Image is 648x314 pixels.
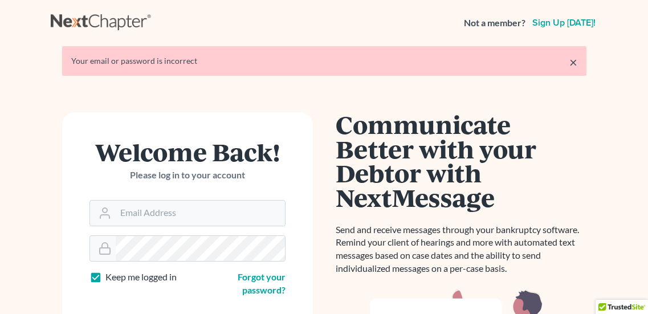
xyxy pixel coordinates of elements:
[71,55,577,67] div: Your email or password is incorrect
[89,140,286,164] h1: Welcome Back!
[464,17,525,30] strong: Not a member?
[105,271,177,284] label: Keep me logged in
[530,18,598,27] a: Sign up [DATE]!
[116,201,285,226] input: Email Address
[336,223,586,275] p: Send and receive messages through your bankruptcy software. Remind your client of hearings and mo...
[238,271,286,295] a: Forgot your password?
[569,55,577,69] a: ×
[336,112,586,210] h1: Communicate Better with your Debtor with NextMessage
[89,169,286,182] p: Please log in to your account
